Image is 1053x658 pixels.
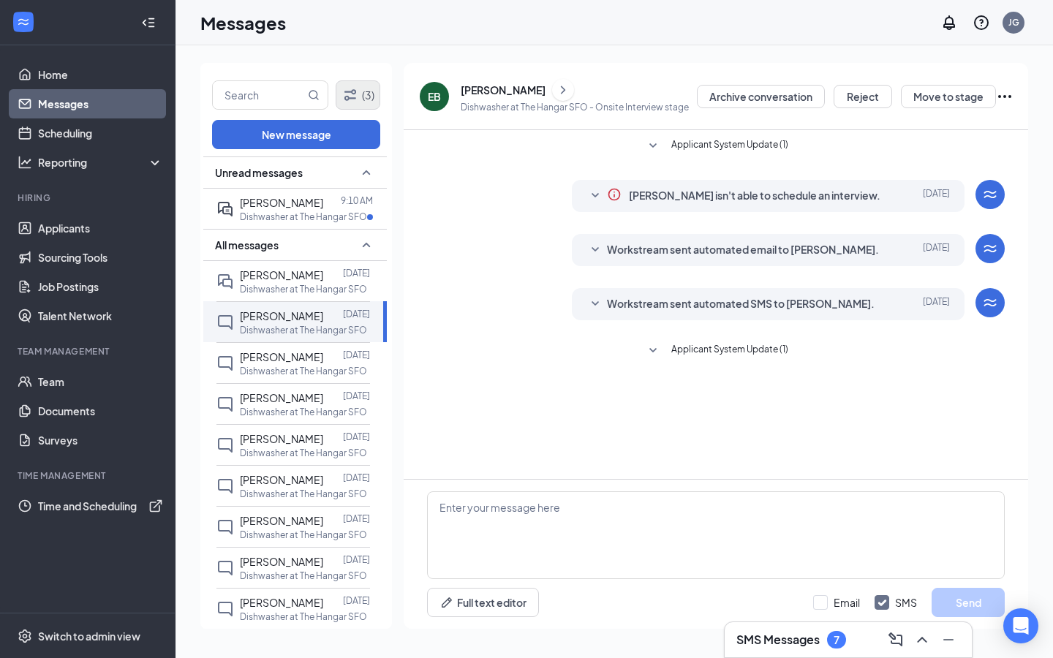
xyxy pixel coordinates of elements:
svg: WorkstreamLogo [981,240,999,257]
span: [DATE] [923,187,950,205]
button: ChevronUp [910,628,934,651]
a: Documents [38,396,163,426]
button: Filter (3) [336,80,381,110]
svg: ChatInactive [216,477,234,495]
svg: ChatInactive [216,518,234,536]
svg: MagnifyingGlass [308,89,320,101]
svg: Minimize [940,631,957,648]
p: Dishwasher at The Hangar SFO [240,211,367,223]
p: Dishwasher at The Hangar SFO [240,610,367,623]
span: [PERSON_NAME] [240,391,323,404]
a: Team [38,367,163,396]
button: ChevronRight [552,79,574,101]
p: [DATE] [343,390,370,402]
span: [PERSON_NAME] [240,555,323,568]
a: Talent Network [38,301,163,330]
div: Open Intercom Messenger [1003,608,1038,643]
span: [PERSON_NAME] [240,350,323,363]
div: Switch to admin view [38,629,140,643]
button: Archive conversation [697,85,825,108]
span: [DATE] [923,295,950,313]
div: Team Management [18,345,160,358]
p: Dishwasher at The Hangar SFO [240,324,367,336]
span: [PERSON_NAME] [240,268,323,281]
p: Dishwasher at The Hangar SFO [240,488,367,500]
span: [PERSON_NAME] [240,432,323,445]
div: [PERSON_NAME] [461,83,546,97]
button: New message [212,120,380,149]
p: [DATE] [343,267,370,279]
svg: ChatInactive [216,559,234,577]
span: [PERSON_NAME] [240,596,323,609]
button: SmallChevronDownApplicant System Update (1) [644,342,788,360]
p: Dishwasher at The Hangar SFO [240,529,367,541]
span: [DATE] [923,241,950,259]
p: [DATE] [343,472,370,484]
a: Job Postings [38,272,163,301]
svg: Pen [439,595,454,610]
p: Dishwasher at The Hangar SFO [240,283,367,295]
svg: ChevronUp [913,631,931,648]
svg: ChatInactive [216,355,234,372]
svg: ChatInactive [216,600,234,618]
p: Dishwasher at The Hangar SFO [240,365,367,377]
a: Surveys [38,426,163,455]
svg: Filter [341,86,359,104]
p: Dishwasher at The Hangar SFO [240,570,367,582]
svg: ChatInactive [216,436,234,454]
span: Workstream sent automated email to [PERSON_NAME]. [607,241,879,259]
input: Search [213,81,305,109]
button: Reject [834,85,892,108]
svg: Collapse [141,15,156,30]
div: EB [428,89,441,104]
button: Send [932,588,1005,617]
span: [PERSON_NAME] [240,309,323,322]
p: [DATE] [343,513,370,525]
svg: Info [607,187,622,202]
div: Reporting [38,155,164,170]
svg: SmallChevronUp [358,236,375,254]
svg: SmallChevronDown [644,137,662,155]
svg: SmallChevronDown [644,342,662,360]
svg: WorkstreamLogo [981,186,999,203]
button: Move to stage [901,85,996,108]
div: TIME MANAGEMENT [18,469,160,482]
svg: SmallChevronDown [586,295,604,313]
p: [DATE] [343,308,370,320]
svg: QuestionInfo [973,14,990,31]
svg: WorkstreamLogo [16,15,31,29]
a: Home [38,60,163,89]
p: [DATE] [343,431,370,443]
svg: SmallChevronUp [358,164,375,181]
h3: SMS Messages [736,632,820,648]
a: Scheduling [38,118,163,148]
p: Dishwasher at The Hangar SFO [240,447,367,459]
svg: Notifications [940,14,958,31]
svg: ComposeMessage [887,631,905,648]
p: Dishwasher at The Hangar SFO - Onsite Interview stage [461,101,689,113]
svg: ChevronRight [556,81,570,99]
svg: DoubleChat [216,273,234,290]
svg: Ellipses [996,88,1014,105]
span: [PERSON_NAME] isn't able to schedule an interview. [629,187,880,205]
button: Minimize [937,628,960,651]
p: Dishwasher at The Hangar SFO [240,406,367,418]
svg: ActiveDoubleChat [216,200,234,218]
svg: Settings [18,629,32,643]
div: JG [1008,16,1019,29]
div: 7 [834,634,839,646]
svg: WorkstreamLogo [981,294,999,311]
p: 9:10 AM [341,194,373,207]
span: [PERSON_NAME] [240,514,323,527]
a: Time and SchedulingExternalLink [38,491,163,521]
span: [PERSON_NAME] [240,196,323,209]
h1: Messages [200,10,286,35]
p: [DATE] [343,594,370,607]
span: All messages [215,238,279,252]
span: Workstream sent automated SMS to [PERSON_NAME]. [607,295,875,313]
span: [PERSON_NAME] [240,473,323,486]
svg: ChatInactive [216,314,234,331]
svg: ChatInactive [216,396,234,413]
p: [DATE] [343,349,370,361]
a: Applicants [38,213,163,243]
